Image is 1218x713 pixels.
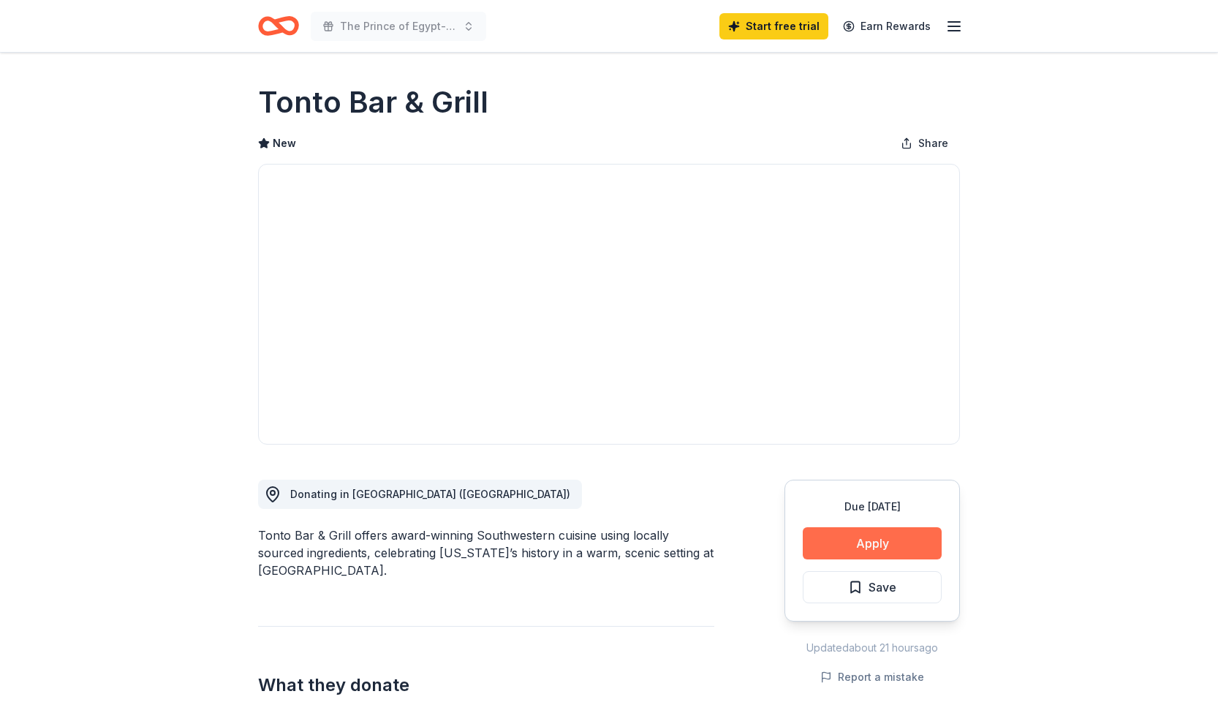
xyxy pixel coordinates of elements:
[340,18,457,35] span: The Prince of Egypt- [GEOGRAPHIC_DATA]
[803,498,942,516] div: Due [DATE]
[290,488,570,500] span: Donating in [GEOGRAPHIC_DATA] ([GEOGRAPHIC_DATA])
[803,527,942,559] button: Apply
[273,135,296,152] span: New
[918,135,948,152] span: Share
[311,12,486,41] button: The Prince of Egypt- [GEOGRAPHIC_DATA]
[258,674,714,697] h2: What they donate
[820,668,924,686] button: Report a mistake
[834,13,939,39] a: Earn Rewards
[258,82,488,123] h1: Tonto Bar & Grill
[869,578,896,597] span: Save
[803,571,942,603] button: Save
[258,9,299,43] a: Home
[784,639,960,657] div: Updated about 21 hours ago
[259,165,959,444] img: Image for Tonto Bar & Grill
[258,527,714,579] div: Tonto Bar & Grill offers award-winning Southwestern cuisine using locally sourced ingredients, ce...
[889,129,960,158] button: Share
[719,13,828,39] a: Start free trial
